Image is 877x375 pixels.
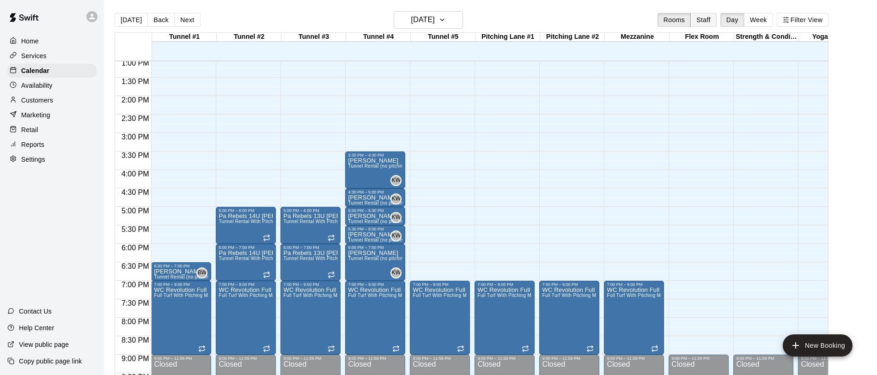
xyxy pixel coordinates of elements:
[19,307,52,316] p: Contact Us
[119,115,152,122] span: 2:30 PM
[522,345,529,352] span: Recurring event
[147,13,175,27] button: Back
[348,219,427,224] span: Tunnel Rental (no pitching machine)
[670,33,734,42] div: Flex Room
[348,356,402,361] div: 9:00 PM – 11:59 PM
[21,66,49,75] p: Calendar
[345,207,405,225] div: 5:00 PM – 5:30 PM: Kevin Wood
[391,231,401,241] span: KW
[348,153,402,157] div: 3:30 PM – 4:30 PM
[394,194,402,205] span: Kevin Wood
[19,340,69,349] p: View public page
[21,36,39,46] p: Home
[348,208,402,213] div: 5:00 PM – 5:30 PM
[283,219,364,224] span: Tunnel Rental With Pitching Machine
[119,318,152,326] span: 8:00 PM
[690,13,717,27] button: Staff
[345,281,405,355] div: 7:00 PM – 9:00 PM: WC Revolution Full Turf
[119,207,152,215] span: 5:00 PM
[394,212,402,223] span: Kevin Wood
[410,281,470,355] div: 7:00 PM – 9:00 PM: WC Revolution Full Turf
[216,207,276,244] div: 5:00 PM – 6:00 PM: Pa Rebels 14U Reynold Hitting
[736,356,791,361] div: 9:00 PM – 11:59 PM
[216,281,276,355] div: 7:00 PM – 9:00 PM: WC Revolution Full Turf
[283,245,338,250] div: 6:00 PM – 7:00 PM
[119,151,152,159] span: 3:30 PM
[283,356,338,361] div: 9:00 PM – 11:59 PM
[119,170,152,178] span: 4:00 PM
[391,213,401,222] span: KW
[115,13,148,27] button: [DATE]
[119,299,152,307] span: 7:30 PM
[19,323,54,333] p: Help Center
[19,357,82,366] p: Copy public page link
[7,108,97,122] div: Marketing
[154,293,225,298] span: Full Turf With Pitching Machines
[119,59,152,67] span: 1:00 PM
[263,271,270,278] span: Recurring event
[783,334,853,357] button: add
[21,51,47,60] p: Services
[607,356,661,361] div: 9:00 PM – 11:59 PM
[390,267,402,278] div: Kevin Wood
[390,194,402,205] div: Kevin Wood
[7,49,97,63] a: Services
[119,96,152,104] span: 2:00 PM
[219,208,273,213] div: 5:00 PM – 6:00 PM
[198,345,206,352] span: Recurring event
[7,152,97,166] a: Settings
[21,110,50,120] p: Marketing
[348,200,427,206] span: Tunnel Rental (no pitching machine)
[345,151,405,188] div: 3:30 PM – 4:30 PM: Kevin Wood
[283,256,364,261] span: Tunnel Rental With Pitching Machine
[604,281,664,355] div: 7:00 PM – 9:00 PM: WC Revolution Full Turf
[348,282,402,287] div: 7:00 PM – 9:00 PM
[477,282,532,287] div: 7:00 PM – 9:00 PM
[219,256,299,261] span: Tunnel Rental With Pitching Machine
[457,345,464,352] span: Recurring event
[119,355,152,363] span: 9:00 PM
[540,33,605,42] div: Pitching Lane #2
[152,33,217,42] div: Tunnel #1
[394,11,463,29] button: [DATE]
[328,345,335,352] span: Recurring event
[151,281,211,355] div: 7:00 PM – 9:00 PM: WC Revolution Full Turf
[200,267,207,278] span: Ben Watson
[413,356,467,361] div: 9:00 PM – 11:59 PM
[197,268,207,278] span: BW
[283,282,338,287] div: 7:00 PM – 9:00 PM
[328,271,335,278] span: Recurring event
[345,244,405,281] div: 6:00 PM – 7:00 PM: Kevin Wood
[7,123,97,137] a: Retail
[119,225,152,233] span: 5:30 PM
[281,33,346,42] div: Tunnel #3
[219,356,273,361] div: 9:00 PM – 11:59 PM
[7,138,97,151] a: Reports
[607,282,661,287] div: 7:00 PM – 9:00 PM
[542,356,597,361] div: 9:00 PM – 11:59 PM
[346,33,411,42] div: Tunnel #4
[119,188,152,196] span: 4:30 PM
[216,244,276,281] div: 6:00 PM – 7:00 PM: Pa Rebels 14U Reynold Hitting
[280,207,341,244] div: 5:00 PM – 6:00 PM: Pa Rebels 13U Howe Hitting
[119,133,152,141] span: 3:00 PM
[283,208,338,213] div: 5:00 PM – 6:00 PM
[744,13,773,27] button: Week
[671,356,726,361] div: 9:00 PM – 11:59 PM
[154,264,208,268] div: 6:30 PM – 7:00 PM
[539,281,599,355] div: 7:00 PM – 9:00 PM: WC Revolution Full Turf
[477,293,548,298] span: Full Turf With Pitching Machines
[263,345,270,352] span: Recurring event
[7,34,97,48] div: Home
[348,237,427,242] span: Tunnel Rental (no pitching machine)
[21,81,53,90] p: Availability
[391,176,401,185] span: KW
[394,175,402,186] span: Kevin Wood
[219,282,273,287] div: 7:00 PM – 9:00 PM
[280,244,341,281] div: 6:00 PM – 7:00 PM: Pa Rebels 13U Howe Hitting
[154,356,208,361] div: 9:00 PM – 11:59 PM
[348,293,419,298] span: Full Turf With Pitching Machines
